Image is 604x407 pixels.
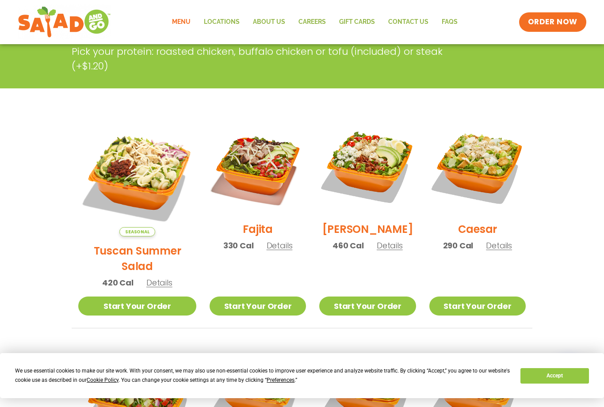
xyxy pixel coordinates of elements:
img: Product photo for Cobb Salad [319,118,416,215]
h2: Tuscan Summer Salad [78,243,196,274]
a: Menu [165,12,197,32]
button: Accept [520,368,589,384]
img: Product photo for Tuscan Summer Salad [78,118,196,236]
span: Preferences [267,377,294,383]
a: Careers [292,12,333,32]
img: Product photo for Caesar Salad [429,118,526,215]
a: Start Your Order [78,297,196,316]
a: ORDER NOW [519,12,586,32]
a: FAQs [435,12,464,32]
h2: Caesar [458,221,497,237]
span: 290 Cal [443,240,474,251]
span: 330 Cal [223,240,254,251]
a: Contact Us [382,12,435,32]
span: Details [486,240,512,251]
a: Start Your Order [429,297,526,316]
img: Product photo for Fajita Salad [210,118,306,215]
span: ORDER NOW [528,17,577,27]
div: We use essential cookies to make our site work. With your consent, we may also use non-essential ... [15,366,510,385]
h2: Fajita [243,221,273,237]
p: Pick your protein: roasted chicken, buffalo chicken or tofu (included) or steak (+$1.20) [72,44,465,73]
span: 460 Cal [333,240,364,251]
a: Locations [197,12,246,32]
a: GIFT CARDS [333,12,382,32]
a: Start Your Order [319,297,416,316]
img: new-SAG-logo-768×292 [18,4,111,40]
span: 420 Cal [102,277,134,289]
span: Cookie Policy [87,377,119,383]
span: Details [146,277,172,288]
a: About Us [246,12,292,32]
span: Seasonal [119,227,155,236]
span: Details [377,240,403,251]
a: Start Your Order [210,297,306,316]
nav: Menu [165,12,464,32]
span: Details [267,240,293,251]
h2: [PERSON_NAME] [322,221,413,237]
